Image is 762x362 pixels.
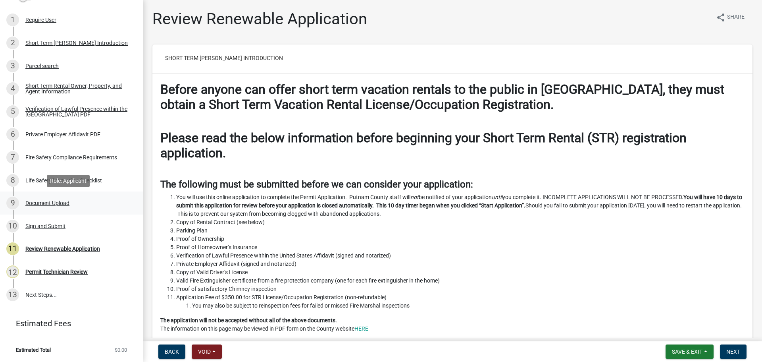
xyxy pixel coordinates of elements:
button: Save & Exit [666,345,714,359]
strong: Please read the below information before beginning your Short Term Rental (STR) registration appl... [160,130,687,161]
div: Short Term Rental Owner, Property, and Agent Information [25,83,130,94]
li: Copy of Valid Driver’s License [176,268,745,277]
div: 5 [6,105,19,118]
i: share [716,13,725,22]
li: Proof of Ownership [176,235,745,243]
li: You will use this online application to complete the Permit Application. Putnam County staff will... [176,193,745,218]
p: The information on this page may be viewed in PDF form on the County website [160,316,745,333]
button: Void [192,345,222,359]
span: $0.00 [115,347,127,352]
div: 7 [6,151,19,164]
li: Verification of Lawful Presence within the United States Affidavit (signed and notarized) [176,252,745,260]
div: Life Safety Inspection Checklist [25,178,102,183]
span: Save & Exit [672,348,702,355]
button: Next [720,345,747,359]
li: Valid Fire Extinguisher certificate from a fire protection company (one for each fire extinguishe... [176,277,745,285]
span: Estimated Total [16,347,51,352]
button: Short Term [PERSON_NAME] Introduction [159,51,289,65]
div: 13 [6,288,19,301]
button: shareShare [710,10,751,25]
span: Next [726,348,740,355]
strong: Before anyone can offer short term vacation rentals to the public in [GEOGRAPHIC_DATA], they must... [160,82,724,112]
div: 10 [6,220,19,232]
li: Proof of satisfactory Chimney inspection [176,285,745,293]
div: Sign and Submit [25,223,65,229]
li: Proof of Homeowner’s Insurance [176,243,745,252]
li: Application Fee of $350.00 for STR License/Occupation Registration (non-refundable) [176,293,745,310]
span: Void [198,348,211,355]
div: 4 [6,82,19,95]
div: 6 [6,128,19,141]
div: 11 [6,242,19,255]
strong: The application will not be accepted without all of the above documents. [160,317,337,323]
li: Parking Plan [176,226,745,235]
strong: The following must be submitted before we can consider your application: [160,179,473,190]
a: HERE [354,325,368,332]
span: Back [165,348,179,355]
li: Private Employer Affidavit (signed and notarized) [176,260,745,268]
div: Verification of Lawful Presence within the [GEOGRAPHIC_DATA] PDF [25,106,130,117]
div: Role: Applicant [47,175,90,187]
div: 3 [6,60,19,72]
div: Permit Technician Review [25,269,88,275]
div: Short Term [PERSON_NAME] Introduction [25,40,128,46]
div: Require User [25,17,56,23]
i: not [410,194,419,200]
h1: Review Renewable Application [152,10,367,29]
div: 1 [6,14,19,26]
div: Fire Safety Compliance Requirements [25,155,117,160]
a: Estimated Fees [6,316,130,331]
div: Parcel search [25,63,59,69]
div: 2 [6,37,19,49]
i: until [492,194,502,200]
div: Private Employer Affidavit PDF [25,132,100,137]
div: Review Renewable Application [25,246,100,252]
div: 9 [6,197,19,209]
span: Share [727,13,745,22]
div: 12 [6,265,19,278]
div: 8 [6,174,19,187]
li: You may also be subject to reinspection fees for failed or missed Fire Marshal inspections [192,302,745,310]
div: Document Upload [25,200,69,206]
li: Copy of Rental Contract (see below) [176,218,745,226]
button: Back [158,345,185,359]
